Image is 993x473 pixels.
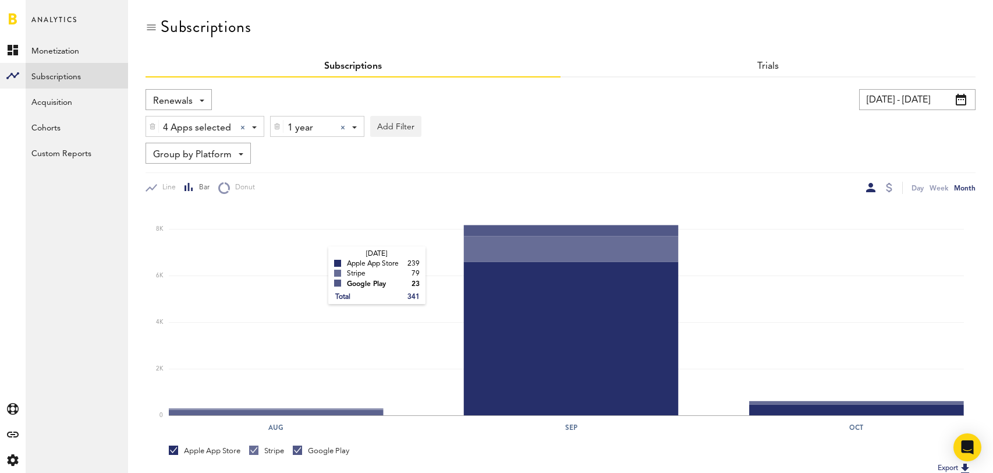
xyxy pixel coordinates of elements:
text: Aug [268,422,283,433]
a: Monetization [26,37,128,63]
a: Custom Reports [26,140,128,165]
span: Bar [194,183,210,193]
text: 6K [156,273,164,278]
span: Renewals [153,91,193,111]
div: Month [954,182,976,194]
text: Oct [849,422,863,433]
button: Add Filter [370,116,421,137]
a: Acquisition [26,89,128,114]
span: 1 year [288,118,331,138]
span: Donut [230,183,255,193]
div: Clear [341,125,345,130]
img: trash_awesome_blue.svg [274,122,281,130]
div: Google Play [293,446,349,456]
span: Group by Platform [153,145,232,165]
text: 4K [156,319,164,325]
a: Subscriptions [26,63,128,89]
div: Clear [240,125,245,130]
span: Line [157,183,176,193]
span: Analytics [31,13,77,37]
div: Stripe [249,446,284,456]
div: Week [930,182,948,194]
div: Day [912,182,924,194]
div: Apple App Store [169,446,240,456]
div: Open Intercom Messenger [953,433,981,461]
text: 2K [156,366,164,372]
img: trash_awesome_blue.svg [149,122,156,130]
a: Cohorts [26,114,128,140]
div: Delete [271,117,283,136]
text: 0 [159,412,163,418]
span: 4 Apps selected [163,118,231,138]
a: Trials [757,62,779,71]
a: Subscriptions [324,62,382,71]
div: Subscriptions [161,17,251,36]
div: Delete [146,117,159,136]
text: 8K [156,226,164,232]
text: Sep [565,422,577,433]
